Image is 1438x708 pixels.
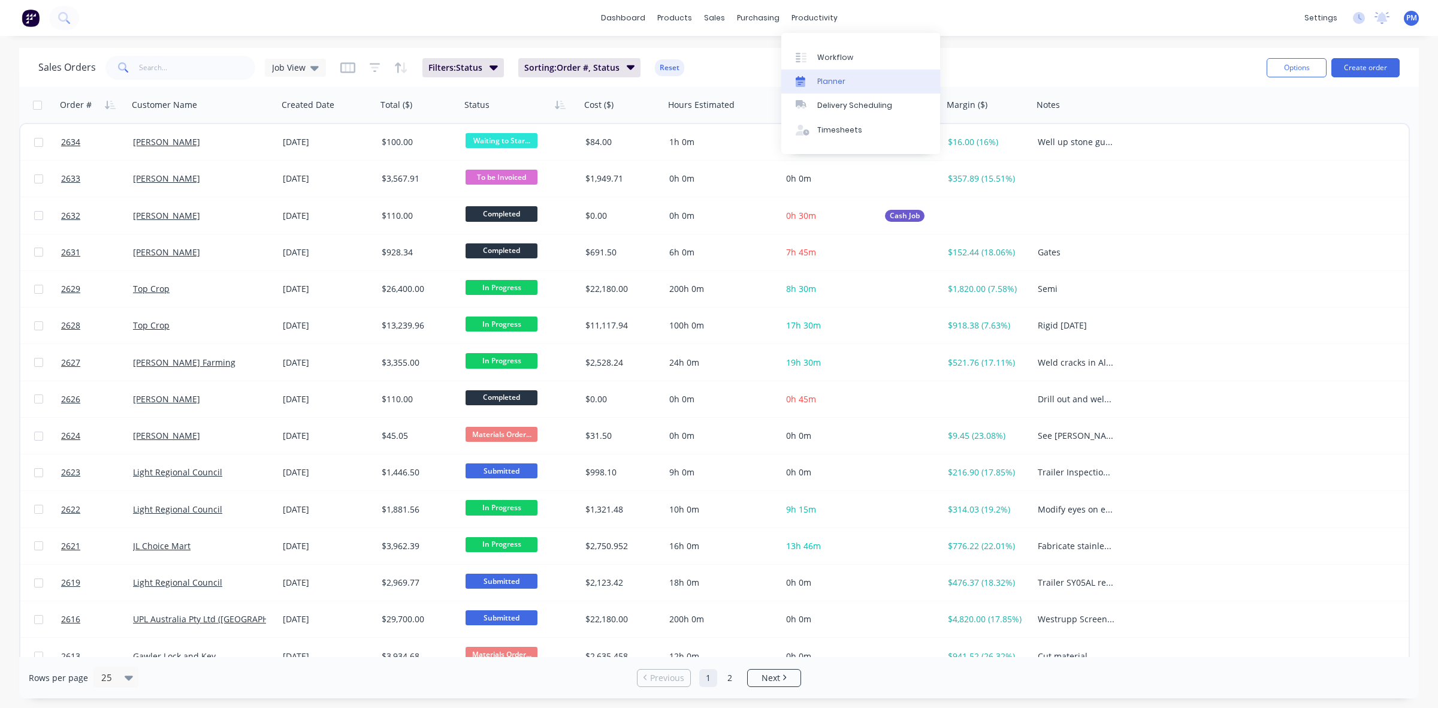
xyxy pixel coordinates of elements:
div: $110.00 [382,393,452,405]
a: 2629 [61,271,133,307]
div: $11,117.94 [585,320,656,332]
a: dashboard [595,9,651,27]
span: 0h 0m [786,173,811,184]
span: 2627 [61,357,80,369]
div: Westrupp Screen changeout - Place holder, details to follow as worked out. [1038,613,1115,625]
div: $22,180.00 [585,613,656,625]
span: 2628 [61,320,80,332]
button: Cash Job [885,210,925,222]
div: $2,969.77 [382,577,452,589]
span: To be Invoiced [466,170,537,185]
div: Weld cracks in Aluminum Tipper as shown [1038,357,1115,369]
span: 8h 30m [786,283,816,294]
div: 200h 0m [669,283,771,295]
a: Page 2 [721,669,739,687]
div: Planner [817,76,845,87]
span: Completed [466,390,537,405]
span: In Progress [466,317,537,332]
span: Completed [466,243,537,258]
div: [DATE] [283,504,372,516]
div: $776.22 (22.01%) [948,540,1024,552]
a: [PERSON_NAME] Farming [133,357,235,368]
div: [DATE] [283,540,372,552]
div: $16.00 (16%) [948,136,1024,148]
div: $1,321.48 [585,504,656,516]
div: $3,355.00 [382,357,452,369]
span: Submitted [466,463,537,478]
div: $31.50 [585,430,656,442]
a: [PERSON_NAME] [133,173,200,184]
div: [DATE] [283,393,372,405]
div: [DATE] [283,246,372,258]
div: 100h 0m [669,320,771,332]
div: $22,180.00 [585,283,656,295]
div: 18h 0m [669,577,771,589]
div: 9h 0m [669,466,771,478]
div: Modify eyes on excavator attachment to suit new grab [1038,504,1115,516]
div: $152.44 (18.06%) [948,246,1024,258]
div: $1,446.50 [382,466,452,478]
div: Semi [1038,283,1115,295]
div: purchasing [731,9,786,27]
a: Top Crop [133,320,170,331]
button: Reset [655,59,684,76]
div: Order # [60,99,92,111]
a: Light Regional Council [133,504,222,515]
span: Cash Job [890,210,920,222]
div: 0h 0m [669,210,771,222]
div: Created Date [282,99,334,111]
a: 2613 [61,638,133,674]
div: [DATE] [283,650,372,662]
span: 2624 [61,430,80,442]
span: Submitted [466,574,537,589]
div: 10h 0m [669,504,771,516]
a: 2628 [61,308,133,344]
span: In Progress [466,280,537,295]
div: $100.00 [382,136,452,148]
a: UPL Australia Pty Ltd ([GEOGRAPHIC_DATA]) [133,613,306,625]
span: 0h 30m [786,210,816,221]
span: 0h 0m [786,430,811,441]
div: 0h 0m [669,173,771,185]
div: $29,700.00 [382,613,452,625]
span: 0h 0m [786,613,811,625]
a: 2632 [61,198,133,234]
div: $0.00 [585,393,656,405]
span: 2619 [61,577,80,589]
span: 0h 0m [786,650,811,662]
div: 24h 0m [669,357,771,369]
input: Search... [139,56,256,80]
span: Previous [650,672,684,684]
div: $357.89 (15.51%) [948,173,1024,185]
span: Submitted [466,610,537,625]
span: In Progress [466,537,537,552]
a: Top Crop [133,283,170,294]
div: Customer Name [132,99,197,111]
div: 200h 0m [669,613,771,625]
div: settings [1298,9,1343,27]
div: $4,820.00 (17.85%) [948,613,1024,625]
div: Well up stone guard - weld on inside face. [1038,136,1115,148]
div: 16h 0m [669,540,771,552]
span: PM [1406,13,1417,23]
div: [DATE] [283,577,372,589]
div: [DATE] [283,357,372,369]
ul: Pagination [632,669,806,687]
div: $314.03 (19.2%) [948,504,1024,516]
span: In Progress [466,353,537,368]
div: Status [464,99,490,111]
a: [PERSON_NAME] [133,136,200,147]
a: [PERSON_NAME] [133,393,200,405]
a: Timesheets [781,118,940,142]
div: sales [698,9,731,27]
div: $9.45 (23.08%) [948,430,1024,442]
div: Fabricate stainless steel rack for use in cold room in Meat dept. 2 x swivel castors 2 x straight... [1038,540,1115,552]
div: Cost ($) [584,99,614,111]
div: $3,567.91 [382,173,452,185]
div: See [PERSON_NAME] [1038,430,1115,442]
h1: Sales Orders [38,62,96,73]
span: 2633 [61,173,80,185]
a: 2633 [61,161,133,197]
span: Waiting to Star... [466,133,537,148]
a: [PERSON_NAME] [133,210,200,221]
